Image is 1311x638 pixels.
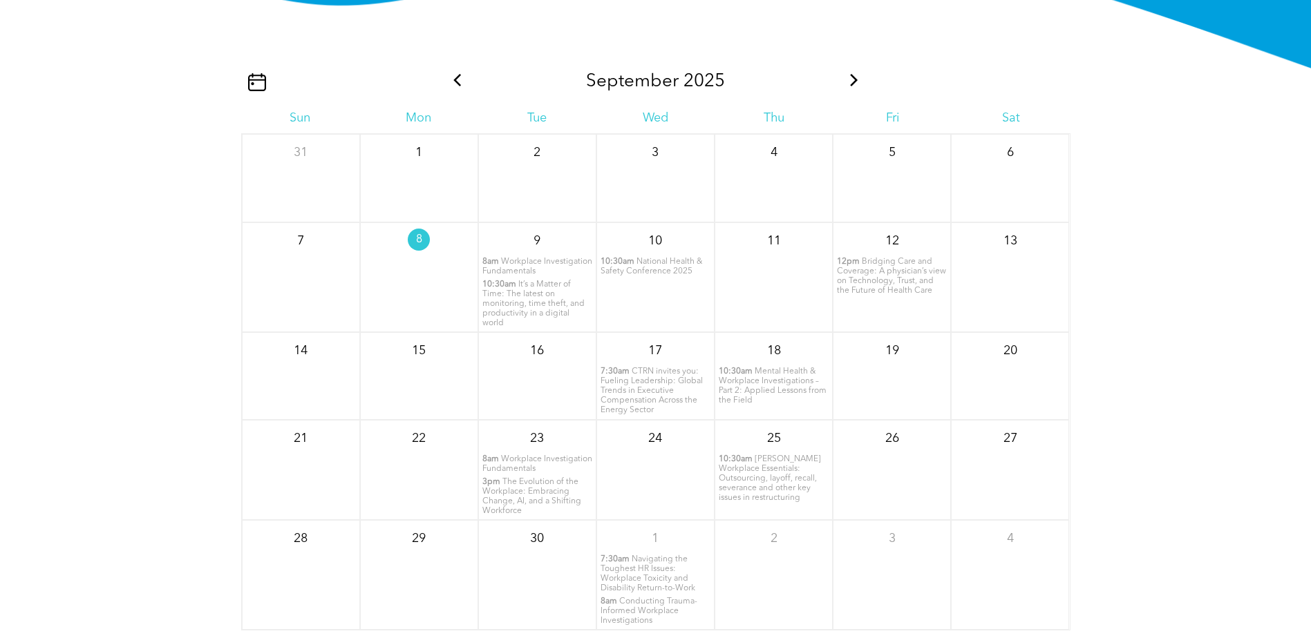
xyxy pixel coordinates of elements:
p: 4 [762,140,786,165]
p: 14 [288,338,313,363]
p: 23 [525,426,549,451]
p: 21 [288,426,313,451]
span: 7:30am [601,367,630,376]
span: 8am [482,257,499,267]
span: 10:30am [719,367,753,376]
span: 3pm [482,477,500,487]
span: 10:30am [719,454,753,464]
p: 5 [880,140,905,165]
span: Conducting Trauma-Informed Workplace Investigations [601,597,697,625]
p: 28 [288,526,313,551]
span: The Evolution of the Workplace: Embracing Change, AI, and a Shifting Workforce [482,478,581,515]
p: 12 [880,229,905,253]
span: Workplace Investigation Fundamentals [482,455,592,473]
p: 20 [998,338,1023,363]
p: 16 [525,338,549,363]
span: 12pm [837,257,860,267]
div: Sat [952,110,1070,126]
p: 2 [525,140,549,165]
div: Tue [478,110,596,126]
span: CTRN invites you: Fueling Leadership: Global Trends in Executive Compensation Across the Energy S... [601,367,703,414]
span: 7:30am [601,554,630,564]
div: Fri [833,110,952,126]
p: 25 [762,426,786,451]
p: 22 [406,426,431,451]
p: 27 [998,426,1023,451]
p: 18 [762,338,786,363]
p: 17 [643,338,668,363]
span: September [586,72,679,90]
p: 26 [880,426,905,451]
span: It’s a Matter of Time: The latest on monitoring, time theft, and productivity in a digital world [482,280,585,327]
div: Mon [359,110,478,126]
p: 1 [643,526,668,551]
p: 7 [288,229,313,253]
p: 6 [998,140,1023,165]
p: 1 [406,140,431,165]
span: Navigating the Toughest HR Issues: Workplace Toxicity and Disability Return-to-Work [601,555,695,592]
p: 4 [998,526,1023,551]
p: 13 [998,229,1023,253]
div: Sun [241,110,359,126]
p: 15 [406,338,431,363]
span: 10:30am [482,280,516,289]
span: 10:30am [601,257,634,267]
p: 24 [643,426,668,451]
div: Wed [596,110,715,126]
span: 8am [601,597,617,606]
p: 19 [880,338,905,363]
p: 29 [406,526,431,551]
span: Workplace Investigation Fundamentals [482,258,592,275]
span: 8am [482,454,499,464]
p: 10 [643,229,668,253]
span: [PERSON_NAME] Workplace Essentials: Outsourcing, layoff, recall, severance and other key issues i... [719,455,821,502]
p: 3 [880,526,905,551]
span: Bridging Care and Coverage: A physician’s view on Technology, Trust, and the Future of Health Care [837,258,946,295]
p: 31 [288,140,313,165]
div: Thu [715,110,833,126]
p: 9 [525,229,549,253]
p: 11 [762,229,786,253]
p: 8 [408,229,430,251]
p: 2 [762,526,786,551]
span: 2025 [683,72,725,90]
p: 30 [525,526,549,551]
p: 3 [643,140,668,165]
span: National Health & Safety Conference 2025 [601,258,702,275]
span: Mental Health & Workplace Investigations – Part 2: Applied Lessons from the Field [719,367,827,405]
